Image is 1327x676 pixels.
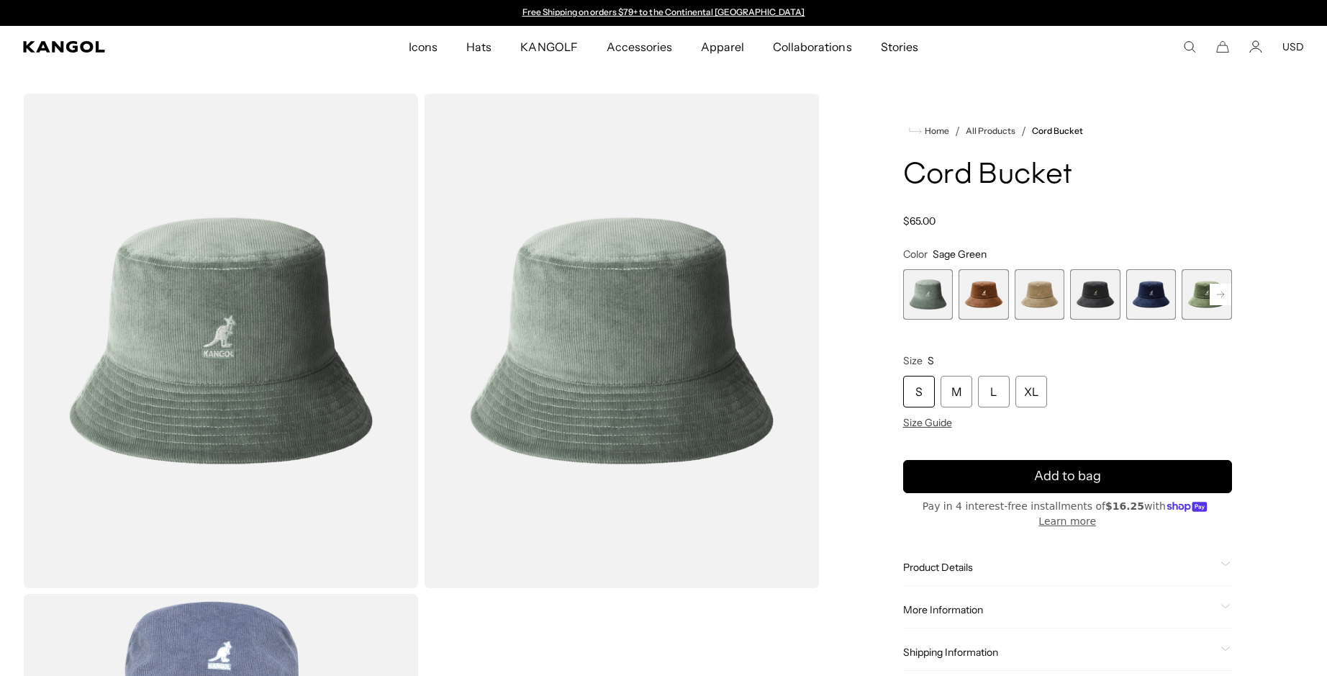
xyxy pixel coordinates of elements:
[23,41,271,53] a: Kangol
[928,354,934,367] span: S
[903,248,928,261] span: Color
[515,7,812,19] div: 1 of 2
[409,26,438,68] span: Icons
[1015,122,1026,140] li: /
[959,269,1009,320] div: 2 of 9
[522,6,805,17] a: Free Shipping on orders $79+ to the Continental [GEOGRAPHIC_DATA]
[903,460,1233,493] button: Add to bag
[506,26,592,68] a: KANGOLF
[701,26,744,68] span: Apparel
[959,269,1009,320] label: Wood
[1015,376,1047,407] div: XL
[1126,269,1177,320] label: Navy
[903,122,1233,140] nav: breadcrumbs
[903,603,1215,616] span: More Information
[903,646,1215,659] span: Shipping Information
[903,416,952,429] span: Size Guide
[394,26,452,68] a: Icons
[687,26,758,68] a: Apparel
[903,160,1233,191] h1: Cord Bucket
[909,125,949,138] a: Home
[933,248,987,261] span: Sage Green
[941,376,972,407] div: M
[424,94,819,588] img: color-sage-green
[1182,269,1232,320] div: 6 of 9
[466,26,492,68] span: Hats
[903,376,935,407] div: S
[1282,40,1304,53] button: USD
[903,354,923,367] span: Size
[903,269,954,320] label: Sage Green
[1126,269,1177,320] div: 5 of 9
[866,26,933,68] a: Stories
[903,561,1215,574] span: Product Details
[520,26,577,68] span: KANGOLF
[1015,269,1065,320] div: 3 of 9
[949,122,960,140] li: /
[903,215,936,227] span: $65.00
[592,26,687,68] a: Accessories
[607,26,672,68] span: Accessories
[1032,126,1083,136] a: Cord Bucket
[922,126,949,136] span: Home
[903,269,954,320] div: 1 of 9
[515,7,812,19] slideshow-component: Announcement bar
[978,376,1010,407] div: L
[515,7,812,19] div: Announcement
[1070,269,1120,320] label: Black
[1182,269,1232,320] label: Olive
[966,126,1015,136] a: All Products
[1249,40,1262,53] a: Account
[1015,269,1065,320] label: Beige
[881,26,918,68] span: Stories
[23,94,418,588] img: color-sage-green
[1216,40,1229,53] button: Cart
[1183,40,1196,53] summary: Search here
[452,26,506,68] a: Hats
[1070,269,1120,320] div: 4 of 9
[1034,467,1101,486] span: Add to bag
[758,26,866,68] a: Collaborations
[773,26,851,68] span: Collaborations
